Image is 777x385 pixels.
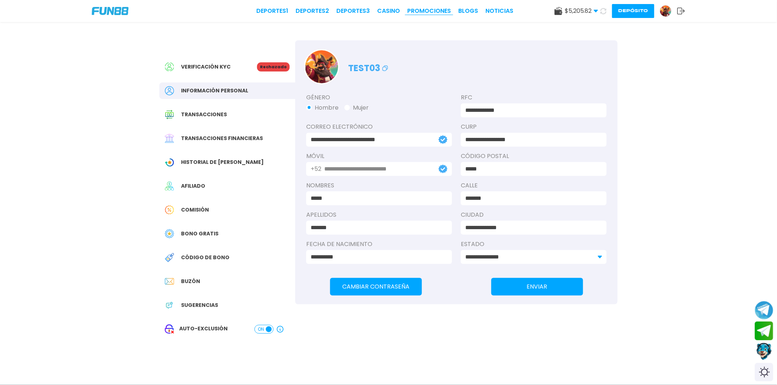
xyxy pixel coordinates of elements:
[306,93,452,102] label: Género
[296,7,329,15] a: Deportes2
[660,5,671,16] img: Avatar
[458,7,478,15] a: BLOGS
[181,87,248,95] span: Información personal
[306,210,452,219] label: APELLIDOS
[461,152,607,161] label: Código Postal
[755,301,773,320] button: Join telegram channel
[165,277,174,286] img: Inbox
[159,249,295,266] a: Redeem BonusCódigo de bono
[165,110,174,119] img: Transaction History
[181,182,205,190] span: Afiliado
[305,50,338,83] img: Avatar
[159,130,295,147] a: Financial TransactionTransacciones financieras
[461,240,607,249] label: Estado
[348,58,390,75] p: test03
[165,205,174,214] img: Commission
[344,103,369,112] button: Mujer
[165,229,174,238] img: Free Bonus
[407,7,451,15] a: Promociones
[165,158,174,167] img: Wagering Transaction
[377,7,400,15] a: CASINO
[92,7,129,15] img: Company Logo
[306,103,339,112] button: Hombre
[159,297,295,313] a: App FeedbackSugerencias
[306,240,452,249] label: Fecha de Nacimiento
[159,106,295,123] a: Transaction HistoryTransacciones
[181,111,227,118] span: Transacciones
[159,82,295,99] a: PersonalInformación personal
[181,278,200,285] span: Buzón
[257,62,290,71] p: Rechazado
[159,202,295,218] a: CommissionComisión
[165,134,174,143] img: Financial Transaction
[461,181,607,190] label: Calle
[181,158,264,166] span: Historial de [PERSON_NAME]
[330,278,422,296] button: Cambiar Contraseña
[612,4,654,18] button: Depósito
[258,326,264,333] span: ON
[565,7,598,15] span: $ 5,205.82
[181,63,231,71] span: Verificación KYC
[165,253,174,262] img: Redeem Bonus
[159,59,295,75] a: Verificación KYCRechazado
[306,152,452,161] label: Móvil
[179,325,228,334] span: AUTO-EXCLUSIÓN
[485,7,513,15] a: NOTICIAS
[159,154,295,170] a: Wagering TransactionHistorial de [PERSON_NAME]
[660,5,677,17] a: Avatar
[755,363,773,381] div: Switch theme
[165,324,174,334] img: Close Account
[181,254,230,261] span: Código de bono
[165,86,174,95] img: Personal
[256,7,288,15] a: Deportes1
[306,181,452,190] label: NOMBRES
[306,122,452,131] label: Correo electrónico
[461,122,607,131] label: CURP
[491,278,583,296] button: ENVIAR
[181,301,218,309] span: Sugerencias
[181,206,209,214] span: Comisión
[181,230,218,238] span: Bono Gratis
[254,325,274,334] button: ON
[181,135,263,142] span: Transacciones financieras
[165,181,174,191] img: Affiliate
[159,225,295,242] a: Free BonusBono Gratis
[461,210,607,219] label: Ciudad
[755,322,773,341] button: Join telegram
[755,342,773,361] button: Contact customer service
[311,165,321,173] p: +52
[159,178,295,194] a: AffiliateAfiliado
[165,301,174,310] img: App Feedback
[336,7,370,15] a: Deportes3
[159,273,295,290] a: InboxBuzón
[461,93,607,102] label: RFC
